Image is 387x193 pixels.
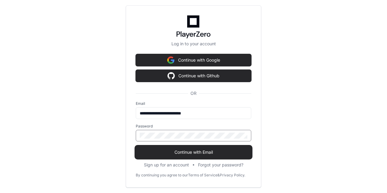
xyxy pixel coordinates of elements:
button: Sign up for an account [144,162,189,168]
button: Continue with Google [136,54,251,66]
button: Continue with Email [136,146,251,158]
a: Terms of Service [188,173,217,178]
button: Forgot your password? [198,162,243,168]
div: & [217,173,220,178]
label: Password [136,124,251,129]
span: Continue with Email [136,149,251,155]
p: Log in to your account [136,41,251,47]
span: OR [188,90,199,96]
a: Privacy Policy. [220,173,245,178]
img: Sign in with google [167,70,175,82]
button: Continue with Github [136,70,251,82]
label: Email [136,101,251,106]
div: By continuing you agree to our [136,173,188,178]
img: Sign in with google [167,54,174,66]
